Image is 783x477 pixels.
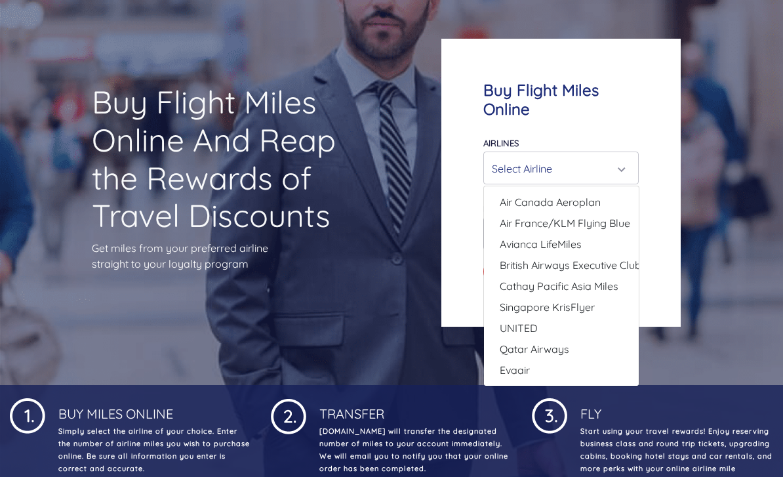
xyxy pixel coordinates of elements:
[500,194,601,210] span: Air Canada Aeroplan
[56,425,251,475] p: Simply select the airline of your choice. Enter the number of airline miles you wish to purchase ...
[578,396,773,422] h4: Fly
[500,257,641,273] span: British Airways Executive Club
[500,341,569,357] span: Qatar Airways
[271,396,306,434] img: 1
[317,425,512,475] p: [DOMAIN_NAME] will transfer the designated number of miles to your account immediately. We will e...
[483,138,519,148] label: Airlines
[56,396,251,422] h4: Buy Miles Online
[500,278,618,294] span: Cathay Pacific Asia Miles
[500,362,530,378] span: Evaair
[500,236,582,252] span: Avianca LifeMiles
[500,215,630,231] span: Air France/KLM Flying Blue
[532,396,567,434] img: 1
[317,396,512,422] h4: Transfer
[492,156,623,181] div: Select Airline
[483,81,639,119] h4: Buy Flight Miles Online
[10,396,45,434] img: 1
[500,299,595,315] span: Singapore KrisFlyer
[500,320,538,336] span: UNITED
[92,83,342,234] h1: Buy Flight Miles Online And Reap the Rewards of Travel Discounts
[92,240,342,272] p: Get miles from your preferred airline straight to your loyalty program
[483,152,639,184] button: Select Airline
